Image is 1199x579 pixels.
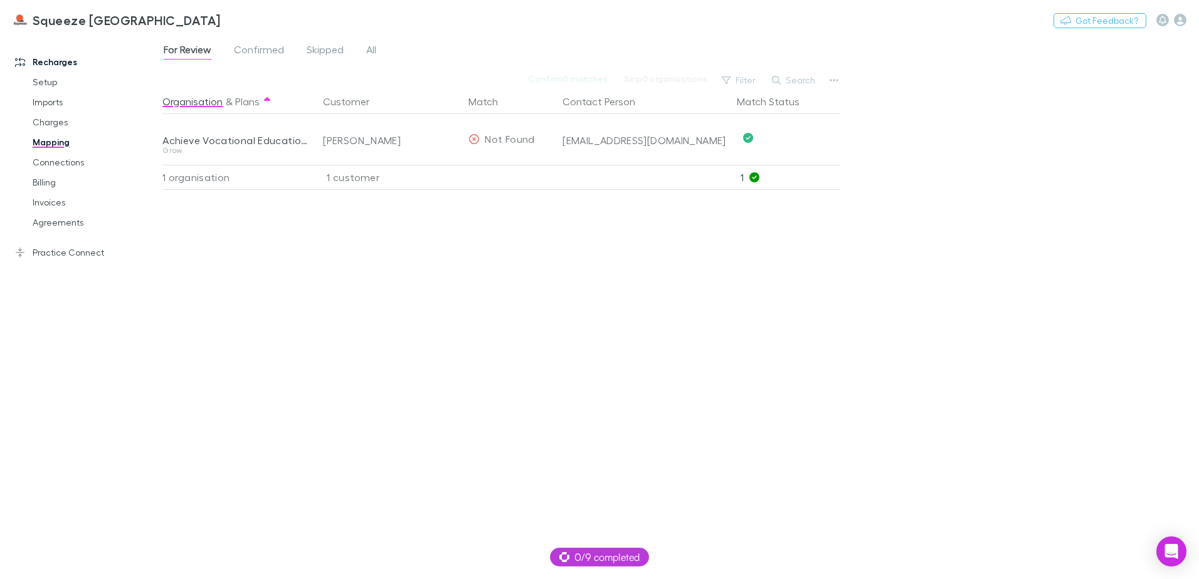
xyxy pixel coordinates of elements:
span: Skipped [307,43,344,60]
div: Achieve Vocational Education (Dreamstheatre Productions) [162,134,308,147]
button: Filter [716,73,763,88]
a: Charges [20,112,169,132]
button: Skip0 organisations [616,71,716,86]
h3: Squeeze [GEOGRAPHIC_DATA] [33,13,221,28]
a: Setup [20,72,169,92]
div: [EMAIL_ADDRESS][DOMAIN_NAME] [563,134,727,147]
div: 1 customer [313,165,463,190]
div: & [162,89,308,114]
a: Squeeze [GEOGRAPHIC_DATA] [5,5,228,35]
a: Billing [20,172,169,192]
a: Agreements [20,212,169,232]
button: Customer [323,89,384,114]
div: 1 organisation [162,165,313,190]
a: Recharges [3,52,169,72]
span: For Review [164,43,211,60]
button: Contact Person [563,89,650,114]
span: All [366,43,376,60]
button: Organisation [162,89,223,114]
button: Confirm0 matches [520,71,616,86]
div: Grow [162,147,308,154]
div: [PERSON_NAME] [323,115,458,165]
span: Not Found [485,133,534,145]
button: Match [468,89,513,114]
a: Connections [20,152,169,172]
a: Mapping [20,132,169,152]
div: Open Intercom Messenger [1156,536,1186,566]
a: Imports [20,92,169,112]
svg: Confirmed [743,133,753,143]
button: Plans [235,89,260,114]
p: 1 [741,165,840,189]
button: Search [766,73,823,88]
a: Invoices [20,192,169,212]
button: Got Feedback? [1054,13,1146,28]
img: Squeeze North Sydney's Logo [13,13,28,28]
span: Confirmed [234,43,284,60]
a: Practice Connect [3,243,169,263]
button: Match Status [737,89,815,114]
